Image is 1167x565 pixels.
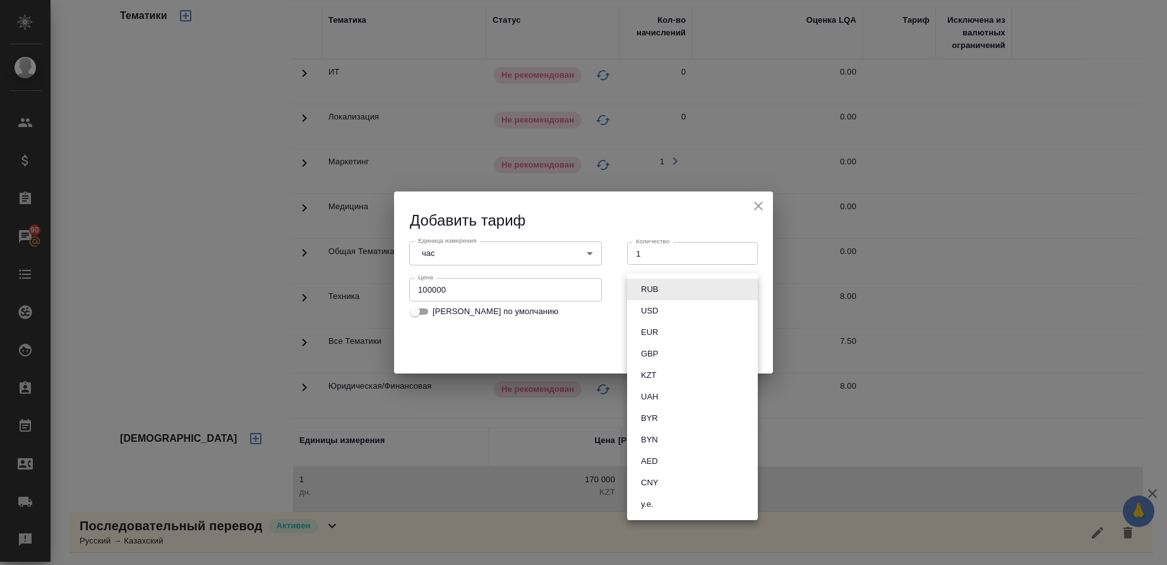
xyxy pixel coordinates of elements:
[637,325,662,339] button: EUR
[637,390,662,404] button: UAH
[637,454,662,468] button: AED
[637,433,662,447] button: BYN
[637,304,662,318] button: USD
[637,282,662,296] button: RUB
[637,347,662,361] button: GBP
[637,411,662,425] button: BYR
[637,476,662,490] button: CNY
[637,497,657,511] button: у.е.
[637,368,661,382] button: KZT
